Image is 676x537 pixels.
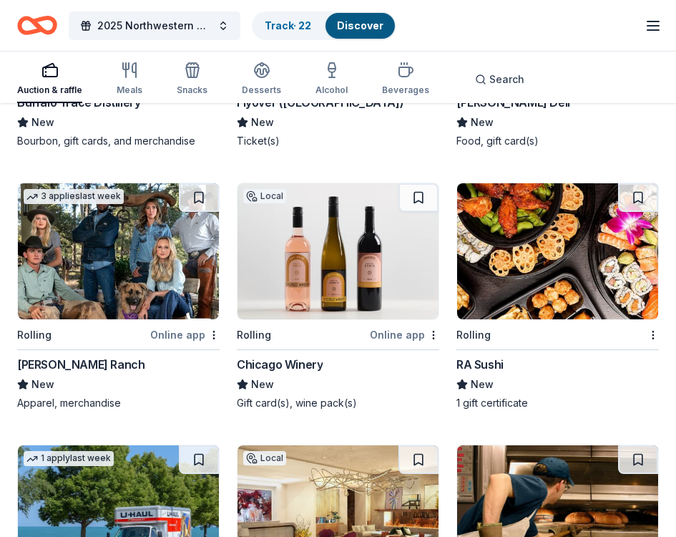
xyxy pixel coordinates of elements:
[456,134,659,148] div: Food, gift card(s)
[24,451,114,466] div: 1 apply last week
[17,56,82,103] button: Auction & raffle
[17,84,82,96] div: Auction & raffle
[117,56,142,103] button: Meals
[456,326,491,344] div: Rolling
[370,326,439,344] div: Online app
[251,114,274,131] span: New
[237,396,439,410] div: Gift card(s), wine pack(s)
[17,396,220,410] div: Apparel, merchandise
[337,19,383,32] a: Discover
[17,326,52,344] div: Rolling
[457,183,658,319] img: Image for RA Sushi
[18,183,219,319] img: Image for Kimes Ranch
[31,114,54,131] span: New
[315,56,348,103] button: Alcohol
[17,134,220,148] div: Bourbon, gift cards, and merchandise
[471,376,494,393] span: New
[237,183,439,319] img: Image for Chicago Winery
[117,84,142,96] div: Meals
[69,11,240,40] button: 2025 Northwestern University Dance Marathon Alumni Gala
[150,326,220,344] div: Online app
[456,356,504,373] div: RA Sushi
[17,356,144,373] div: [PERSON_NAME] Ranch
[177,84,207,96] div: Snacks
[243,189,286,203] div: Local
[237,326,271,344] div: Rolling
[471,114,494,131] span: New
[177,56,207,103] button: Snacks
[489,71,524,88] span: Search
[17,9,57,42] a: Home
[456,183,659,410] a: Image for RA SushiRollingRA SushiNew1 gift certificate
[382,56,429,103] button: Beverages
[242,56,281,103] button: Desserts
[237,134,439,148] div: Ticket(s)
[17,183,220,410] a: Image for Kimes Ranch3 applieslast weekRollingOnline app[PERSON_NAME] RanchNewApparel, merchandise
[265,19,311,32] a: Track· 22
[456,396,659,410] div: 1 gift certificate
[251,376,274,393] span: New
[315,84,348,96] div: Alcohol
[97,17,212,34] span: 2025 Northwestern University Dance Marathon Alumni Gala
[237,356,323,373] div: Chicago Winery
[24,189,124,204] div: 3 applies last week
[31,376,54,393] span: New
[237,183,439,410] a: Image for Chicago WineryLocalRollingOnline appChicago WineryNewGift card(s), wine pack(s)
[243,451,286,465] div: Local
[252,11,396,40] button: Track· 22Discover
[382,84,429,96] div: Beverages
[464,65,536,94] button: Search
[242,84,281,96] div: Desserts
